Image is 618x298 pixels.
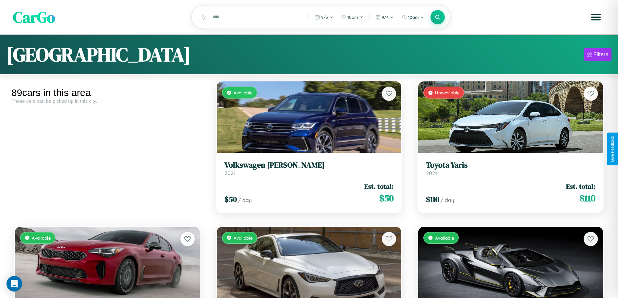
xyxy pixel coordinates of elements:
button: 10am [398,12,427,22]
div: 89 cars in this area [11,87,203,98]
button: 9/3 [311,12,336,22]
span: $ 110 [579,192,595,205]
a: Volkswagen [PERSON_NAME]2021 [224,161,394,176]
div: Give Feedback [610,136,615,162]
button: 9/4 [372,12,397,22]
span: Available [234,90,253,95]
span: 10am [347,15,358,20]
span: Available [435,235,454,241]
button: Open menu [587,8,605,26]
span: $ 50 [379,192,394,205]
h3: Volkswagen [PERSON_NAME] [224,161,394,170]
span: 10am [408,15,419,20]
h3: Toyota Yaris [426,161,595,170]
span: $ 110 [426,194,439,205]
h1: [GEOGRAPHIC_DATA] [6,41,191,68]
span: 2021 [224,170,236,176]
a: Toyota Yaris2021 [426,161,595,176]
span: 2021 [426,170,437,176]
span: Est. total: [364,182,394,191]
span: 9 / 3 [321,15,328,20]
button: Filters [584,48,612,61]
div: Open Intercom Messenger [6,276,22,292]
span: Unavailable [435,90,460,95]
span: $ 50 [224,194,237,205]
div: These cars can be picked up in this city. [11,98,203,104]
span: Available [234,235,253,241]
span: CarGo [13,6,55,28]
span: Est. total: [566,182,595,191]
span: Available [32,235,51,241]
div: Filters [593,51,608,58]
span: / day [441,197,454,203]
span: 9 / 4 [382,15,389,20]
button: 10am [338,12,367,22]
span: / day [238,197,252,203]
